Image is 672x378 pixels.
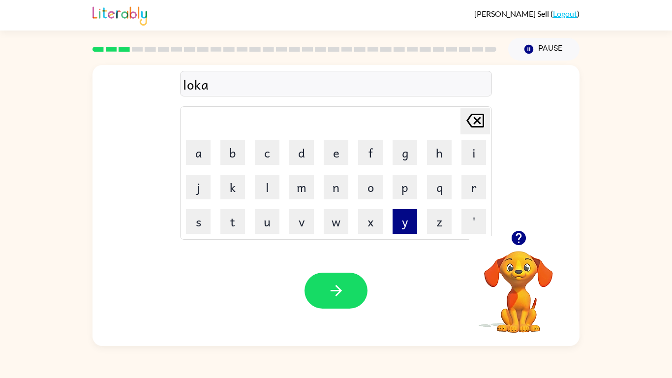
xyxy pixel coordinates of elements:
div: loka [183,74,489,94]
button: i [461,140,486,165]
button: m [289,175,314,199]
video: Your browser must support playing .mp4 files to use Literably. Please try using another browser. [469,236,568,334]
button: k [220,175,245,199]
button: u [255,209,279,234]
button: p [393,175,417,199]
img: Literably [92,4,147,26]
button: n [324,175,348,199]
button: a [186,140,211,165]
button: s [186,209,211,234]
div: ( ) [474,9,580,18]
button: d [289,140,314,165]
button: l [255,175,279,199]
button: q [427,175,452,199]
button: h [427,140,452,165]
a: Logout [553,9,577,18]
button: x [358,209,383,234]
button: r [461,175,486,199]
button: z [427,209,452,234]
button: j [186,175,211,199]
button: t [220,209,245,234]
span: [PERSON_NAME] Sell [474,9,550,18]
button: v [289,209,314,234]
button: ' [461,209,486,234]
button: f [358,140,383,165]
button: c [255,140,279,165]
button: Pause [508,38,580,61]
button: o [358,175,383,199]
button: g [393,140,417,165]
button: w [324,209,348,234]
button: b [220,140,245,165]
button: e [324,140,348,165]
button: y [393,209,417,234]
